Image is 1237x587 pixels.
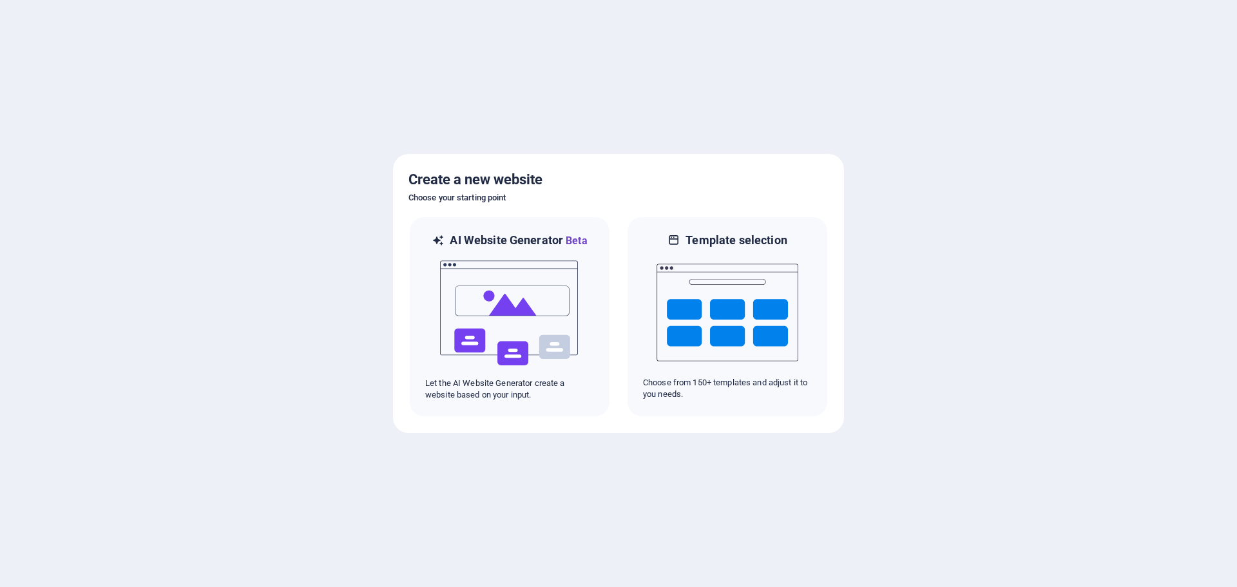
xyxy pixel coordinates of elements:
[408,169,829,190] h5: Create a new website
[563,235,588,247] span: Beta
[425,378,594,401] p: Let the AI Website Generator create a website based on your input.
[450,233,587,249] h6: AI Website Generator
[439,249,580,378] img: ai
[643,377,812,400] p: Choose from 150+ templates and adjust it to you needs.
[626,216,829,418] div: Template selectionChoose from 150+ templates and adjust it to you needs.
[686,233,787,248] h6: Template selection
[408,216,611,418] div: AI Website GeneratorBetaaiLet the AI Website Generator create a website based on your input.
[408,190,829,206] h6: Choose your starting point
